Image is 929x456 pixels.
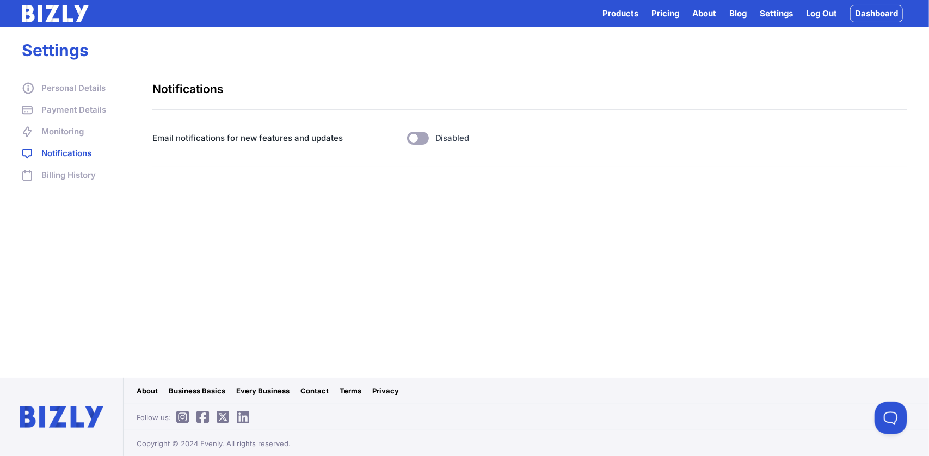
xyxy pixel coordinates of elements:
a: Business Basics [169,385,225,396]
a: Contact [300,385,329,396]
h3: Notifications [152,82,224,96]
span: Follow us: [137,412,255,423]
span: Copyright © 2024 Evenly. All rights reserved. [137,438,291,449]
iframe: Toggle Customer Support [875,402,907,434]
a: Dashboard [850,5,903,22]
a: Monitoring [22,125,131,138]
button: Products [602,7,638,20]
dt: Email notifications for new features and updates [152,132,398,145]
div: Disabled [435,132,470,145]
a: About [137,385,158,396]
a: Payment Details [22,103,131,116]
a: Billing History [22,169,131,182]
a: Personal Details [22,82,131,95]
a: About [692,7,716,20]
a: Every Business [236,385,290,396]
a: Settings [760,7,793,20]
h1: Settings [22,40,907,60]
a: Notifications [22,147,131,160]
a: Pricing [651,7,679,20]
a: Privacy [372,385,399,396]
a: Blog [729,7,747,20]
a: Terms [340,385,361,396]
a: Log Out [806,7,837,20]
